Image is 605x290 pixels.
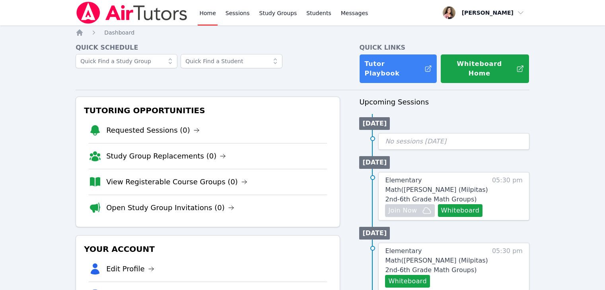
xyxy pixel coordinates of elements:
[359,156,390,169] li: [DATE]
[385,247,488,274] span: Elementary Math ( [PERSON_NAME] (Milpitas) 2nd-6th Grade Math Groups )
[440,54,529,83] button: Whiteboard Home
[438,204,483,217] button: Whiteboard
[385,275,430,288] button: Whiteboard
[385,246,488,275] a: Elementary Math([PERSON_NAME] (Milpitas) 2nd-6th Grade Math Groups)
[359,43,529,52] h4: Quick Links
[76,43,340,52] h4: Quick Schedule
[385,176,488,204] a: Elementary Math([PERSON_NAME] (Milpitas) 2nd-6th Grade Math Groups)
[82,103,333,118] h3: Tutoring Opportunities
[82,242,333,256] h3: Your Account
[492,246,523,288] span: 05:30 pm
[106,125,200,136] a: Requested Sessions (0)
[181,54,282,68] input: Quick Find a Student
[385,204,434,217] button: Join Now
[359,97,529,108] h3: Upcoming Sessions
[359,54,437,83] a: Tutor Playbook
[492,176,523,217] span: 05:30 pm
[106,263,154,275] a: Edit Profile
[106,151,226,162] a: Study Group Replacements (0)
[106,202,234,213] a: Open Study Group Invitations (0)
[76,54,177,68] input: Quick Find a Study Group
[341,9,368,17] span: Messages
[359,227,390,240] li: [DATE]
[104,29,134,37] a: Dashboard
[104,29,134,36] span: Dashboard
[106,176,247,188] a: View Registerable Course Groups (0)
[385,137,446,145] span: No sessions [DATE]
[76,29,529,37] nav: Breadcrumb
[76,2,188,24] img: Air Tutors
[388,206,417,215] span: Join Now
[359,117,390,130] li: [DATE]
[385,176,488,203] span: Elementary Math ( [PERSON_NAME] (Milpitas) 2nd-6th Grade Math Groups )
